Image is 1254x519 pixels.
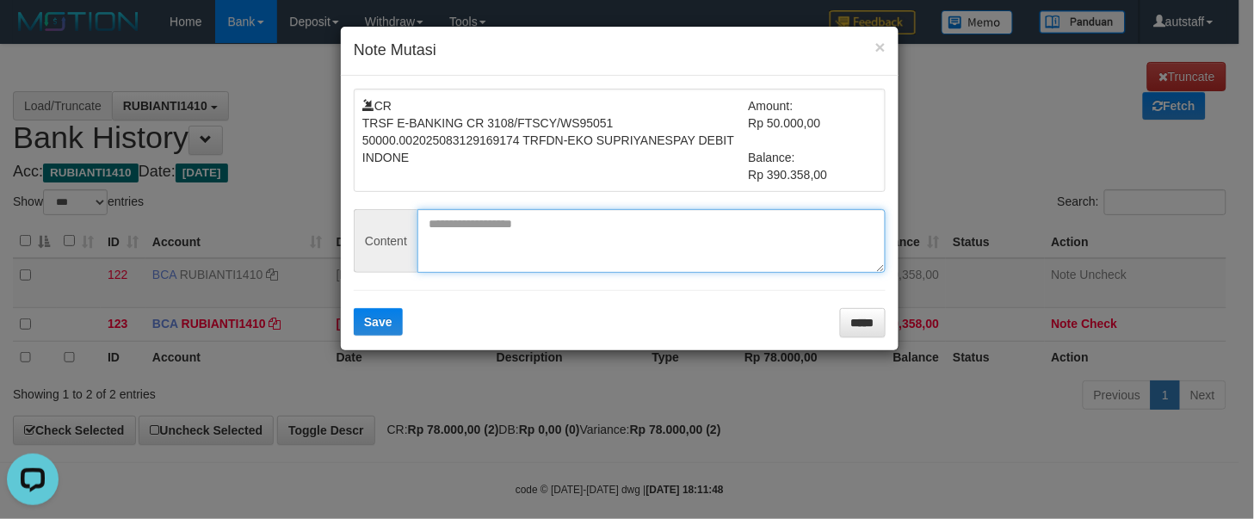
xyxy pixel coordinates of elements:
[7,7,59,59] button: Open LiveChat chat widget
[354,40,886,62] h4: Note Mutasi
[354,209,417,273] span: Content
[875,38,886,56] button: ×
[749,97,878,183] td: Amount: Rp 50.000,00 Balance: Rp 390.358,00
[364,315,392,329] span: Save
[362,97,749,183] td: CR TRSF E-BANKING CR 3108/FTSCY/WS95051 50000.002025083129169174 TRFDN-EKO SUPRIYANESPAY DEBIT IN...
[354,308,403,336] button: Save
